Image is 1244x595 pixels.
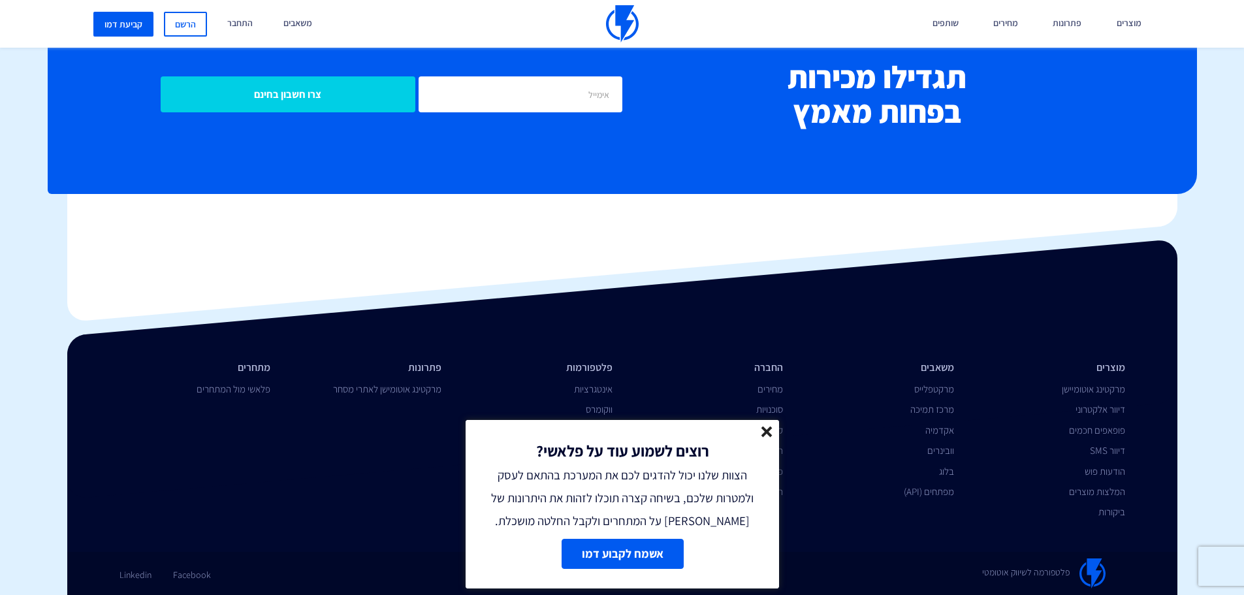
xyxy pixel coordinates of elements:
a: Facebook [173,558,211,581]
li: פלטפורמות [461,361,613,376]
li: מוצרים [974,361,1125,376]
a: ביקורות [1098,506,1125,518]
a: דיוור אלקטרוני [1076,403,1125,415]
a: מפתחים (API) [904,485,954,498]
a: המלצות מוצרים [1069,485,1125,498]
li: פתרונות [290,361,441,376]
li: מתחרים [120,361,271,376]
a: דיוור SMS [1090,444,1125,457]
a: מרקטינג אוטומישן לאתרי מסחר [333,383,441,395]
a: מחירים [758,383,783,395]
input: אימייל [419,76,622,112]
input: צרו חשבון בחינם [161,76,415,112]
a: הרשם [164,12,207,37]
a: מרקטפלייס [914,383,954,395]
li: החברה [632,361,784,376]
a: בלוג [939,465,954,477]
a: קביעת דמו [93,12,153,37]
a: Linkedin [120,558,152,581]
a: וובינרים [927,444,954,457]
a: פופאפים חכמים [1069,424,1125,436]
a: פלטפורמה לשיווק אוטומטי [982,558,1106,588]
img: Flashy [1079,558,1106,588]
a: אקדמיה [925,424,954,436]
a: אינטגרציות [574,383,613,395]
a: הודעות פוש [1085,465,1125,477]
li: משאבים [803,361,954,376]
h2: תגדילו מכירות בפחות מאמץ [622,60,1132,129]
a: פלאשי מול המתחרים [197,383,270,395]
a: ווקומרס [586,403,613,415]
a: סוכנויות [756,403,783,415]
a: מרקטינג אוטומיישן [1062,383,1125,395]
a: מרכז תמיכה [910,403,954,415]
